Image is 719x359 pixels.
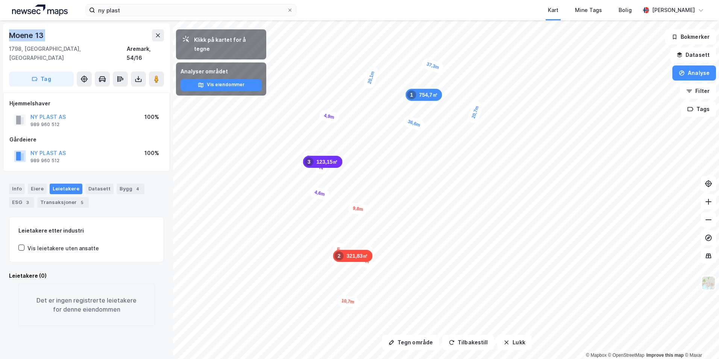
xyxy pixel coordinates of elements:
div: 100% [144,149,159,158]
div: 1798, [GEOGRAPHIC_DATA], [GEOGRAPHIC_DATA] [9,44,127,62]
button: Bokmerker [665,29,716,44]
div: Map marker [333,250,373,262]
div: ESG [9,197,34,208]
button: Lukk [497,335,531,350]
button: Filter [680,84,716,99]
div: Map marker [363,65,379,90]
div: Map marker [402,115,426,132]
div: Datasett [85,184,114,194]
div: Map marker [309,186,331,201]
div: 1 [407,90,416,99]
a: Improve this map [646,353,684,358]
img: logo.a4113a55bc3d86da70a041830d287a7e.svg [12,5,68,16]
img: Z [701,276,716,290]
div: Map marker [337,295,359,308]
div: 3 [24,199,31,206]
div: Leietakere etter industri [18,226,155,235]
div: Bygg [117,184,144,194]
div: Map marker [303,156,343,168]
div: 4 [134,185,141,193]
div: Eiere [28,184,47,194]
button: Analyse [672,65,716,81]
div: Hjemmelshaver [9,99,164,108]
button: Tegn område [382,335,439,350]
div: Kart [548,6,558,15]
div: Map marker [348,202,369,215]
a: OpenStreetMap [608,353,645,358]
button: Vis eiendommer [181,79,262,91]
div: Map marker [319,109,340,123]
div: 5 [78,199,86,206]
button: Tags [681,102,716,117]
input: Søk på adresse, matrikkel, gårdeiere, leietakere eller personer [95,5,287,16]
div: 100% [144,113,159,122]
div: [PERSON_NAME] [652,6,695,15]
div: 989 960 512 [30,122,59,128]
div: Moene 13 [9,29,45,41]
button: Tilbakestill [442,335,494,350]
div: Det er ingen registrerte leietakere for denne eiendommen [18,283,155,326]
div: Klikk på kartet for å tegne [194,35,260,53]
div: Transaksjoner [37,197,89,208]
div: Info [9,184,25,194]
div: 3 [305,157,314,166]
div: Leietakere [50,184,82,194]
div: Leietakere (0) [9,271,164,280]
div: Map marker [467,100,484,124]
a: Mapbox [586,353,607,358]
div: Map marker [405,89,442,101]
div: Bolig [619,6,632,15]
button: Datasett [670,47,716,62]
div: Mine Tags [575,6,602,15]
div: Aremark, 54/16 [127,44,164,62]
div: 2 [335,251,344,260]
iframe: Chat Widget [681,323,719,359]
div: Vis leietakere uten ansatte [27,244,99,253]
button: Tag [9,71,74,87]
div: Analyser området [181,67,262,76]
div: 989 960 512 [30,158,59,164]
div: Map marker [421,58,445,74]
div: Gårdeiere [9,135,164,144]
